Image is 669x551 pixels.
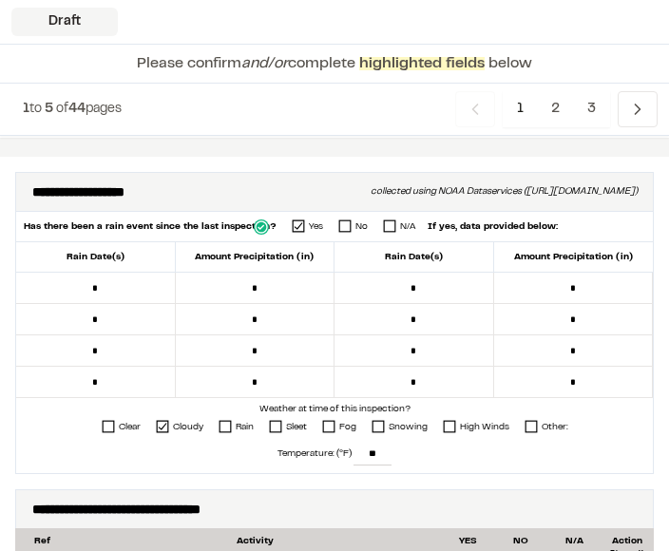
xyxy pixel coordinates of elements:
div: Rain [236,421,254,435]
div: Cloudy [173,421,203,435]
span: 1 [23,104,29,115]
div: Amount Precipitation (in) [494,243,654,273]
div: Yes [309,220,323,235]
div: Rain Date(s) [334,243,494,273]
p: to of pages [23,99,122,120]
span: 1 [503,91,538,127]
div: Rain Date(s) [16,243,176,273]
span: 3 [573,91,610,127]
div: N/A [400,220,416,235]
div: Temperature: (°F) [16,439,653,470]
div: Amount Precipitation (in) [176,243,335,273]
span: 5 [45,104,53,115]
div: Other: [542,421,568,435]
div: Has there been a rain event since the last inspection? [24,220,277,235]
div: Clear [119,421,141,435]
span: and/or [241,57,288,70]
div: If yes, data provided below: [416,220,558,235]
div: Weather at time of this inspection? [16,403,653,417]
nav: Navigation [455,91,658,127]
span: 2 [537,91,574,127]
div: High Winds [460,421,509,435]
div: Sleet [286,421,307,435]
div: Fog [339,421,356,435]
div: No [355,220,368,235]
div: Draft [11,8,118,36]
p: Please confirm complete below [137,52,532,75]
span: 44 [68,104,86,115]
span: highlighted fields [359,57,485,70]
div: Snowing [389,421,428,435]
div: collected using NOAA Dataservices ([URL][DOMAIN_NAME]) [371,185,638,200]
